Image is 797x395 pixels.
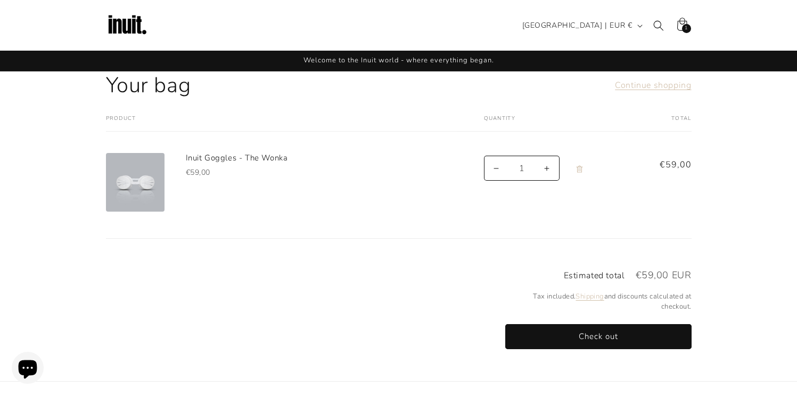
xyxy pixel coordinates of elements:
[106,115,457,132] th: Product
[636,270,692,280] p: €59,00 EUR
[9,352,47,386] inbox-online-store-chat: Shopify online store chat
[576,292,604,301] a: Shipping
[106,4,149,47] img: Inuit Logo
[685,24,688,33] span: 1
[624,115,691,132] th: Total
[457,115,625,132] th: Quantity
[645,158,691,171] span: €59,00
[615,78,691,93] a: Continue shopping
[647,14,670,37] summary: Search
[106,153,165,212] img: Frontal view Inuit Snow Goggles the Wonka
[303,55,494,65] span: Welcome to the Inuit world - where everything began.
[106,71,191,99] h1: Your bag
[505,292,692,312] small: Tax included. and discounts calculated at checkout.
[508,156,535,181] input: Quantity for Inuit Goggles - The Wonka
[516,15,647,36] button: [GEOGRAPHIC_DATA] | EUR €
[186,167,346,178] div: €59,00
[564,271,625,280] h2: Estimated total
[522,20,632,31] span: [GEOGRAPHIC_DATA] | EUR €
[106,51,692,71] div: Announcement
[186,153,346,164] a: Inuit Goggles - The Wonka
[505,324,692,349] button: Check out
[570,156,589,183] a: Remove Inuit Goggles - The Wonka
